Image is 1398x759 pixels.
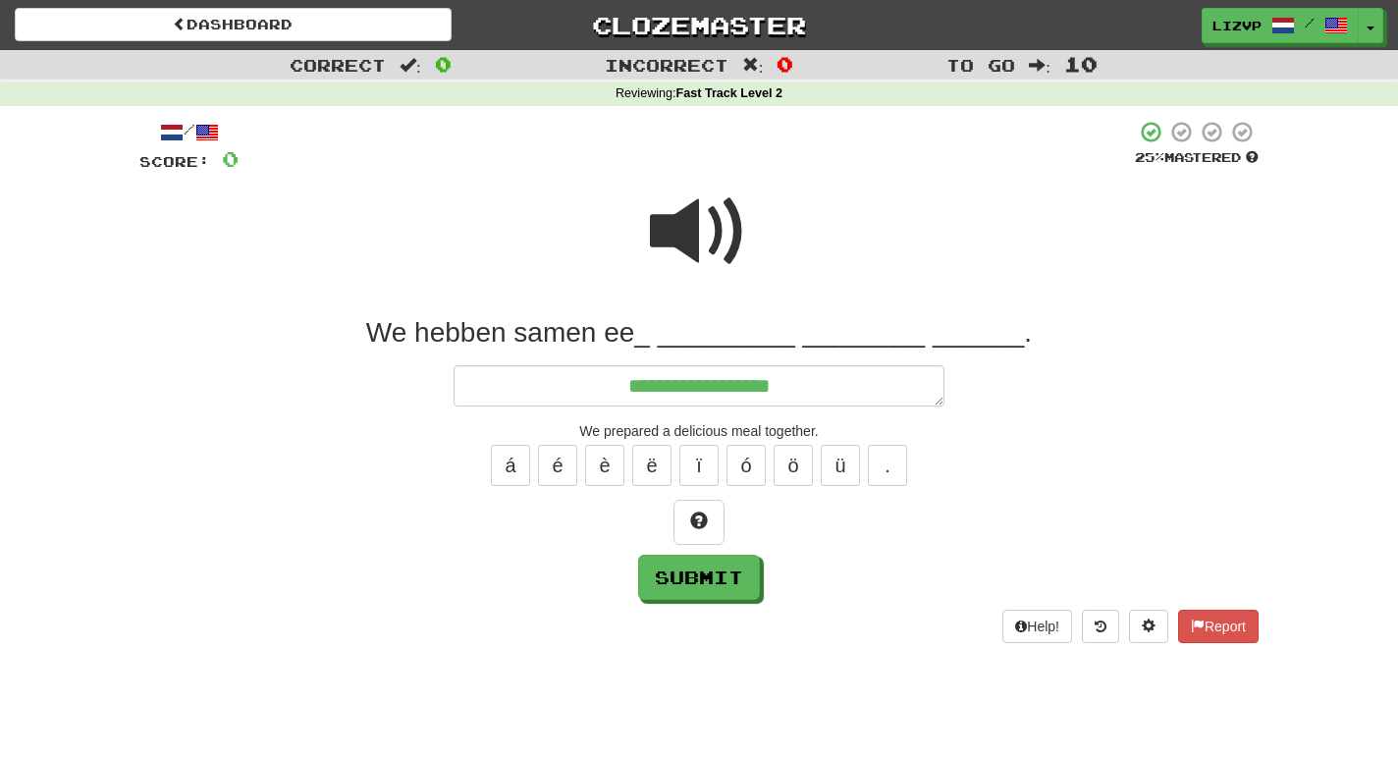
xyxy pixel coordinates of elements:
[139,120,239,144] div: /
[139,153,210,170] span: Score:
[679,445,719,486] button: ï
[1082,610,1119,643] button: Round history (alt+y)
[1029,57,1050,74] span: :
[638,555,760,600] button: Submit
[632,445,672,486] button: ë
[774,445,813,486] button: ö
[777,52,793,76] span: 0
[742,57,764,74] span: :
[1178,610,1259,643] button: Report
[676,86,783,100] strong: Fast Track Level 2
[821,445,860,486] button: ü
[1064,52,1098,76] span: 10
[726,445,766,486] button: ó
[946,55,1015,75] span: To go
[139,421,1259,441] div: We prepared a delicious meal together.
[481,8,918,42] a: Clozemaster
[290,55,386,75] span: Correct
[1002,610,1072,643] button: Help!
[1135,149,1259,167] div: Mastered
[868,445,907,486] button: .
[1202,8,1359,43] a: LizVP /
[1212,17,1262,34] span: LizVP
[222,146,239,171] span: 0
[1135,149,1164,165] span: 25 %
[1305,16,1315,29] span: /
[139,315,1259,351] div: We hebben samen ee_ _________ ________ ______.
[15,8,452,41] a: Dashboard
[491,445,530,486] button: á
[605,55,728,75] span: Incorrect
[538,445,577,486] button: é
[400,57,421,74] span: :
[673,500,725,545] button: Hint!
[585,445,624,486] button: è
[435,52,452,76] span: 0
